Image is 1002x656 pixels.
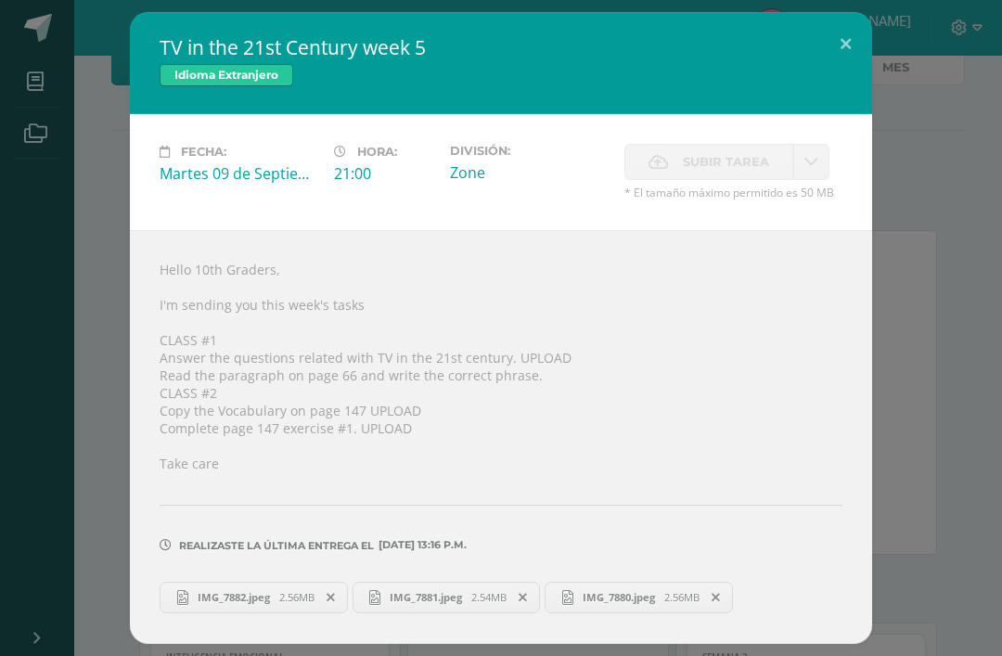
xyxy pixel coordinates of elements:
[624,144,793,180] label: La fecha de entrega ha expirado
[700,587,732,608] span: Remover entrega
[279,590,315,604] span: 2.56MB
[624,185,842,200] span: * El tamaño máximo permitido es 50 MB
[683,145,769,179] span: Subir tarea
[181,145,226,159] span: Fecha:
[160,34,842,60] h2: TV in the 21st Century week 5
[793,144,829,180] a: La fecha de entrega ha expirado
[380,590,471,604] span: IMG_7881.jpeg
[357,145,397,159] span: Hora:
[471,590,507,604] span: 2.54MB
[188,590,279,604] span: IMG_7882.jpeg
[334,163,435,184] div: 21:00
[573,590,664,604] span: IMG_7880.jpeg
[160,64,293,86] span: Idioma Extranjero
[507,587,539,608] span: Remover entrega
[160,582,348,613] a: IMG_7882.jpeg 2.56MB
[450,144,610,158] label: División:
[374,545,467,546] span: [DATE] 13:16 p.m.
[179,539,374,552] span: Realizaste la última entrega el
[664,590,700,604] span: 2.56MB
[160,163,319,184] div: Martes 09 de Septiembre
[315,587,347,608] span: Remover entrega
[819,12,872,75] button: Close (Esc)
[130,230,872,643] div: Hello 10th Graders, I'm sending you this week's tasks CLASS #1 Answer the questions related with ...
[450,162,610,183] div: Zone
[545,582,733,613] a: IMG_7880.jpeg 2.56MB
[353,582,541,613] a: IMG_7881.jpeg 2.54MB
